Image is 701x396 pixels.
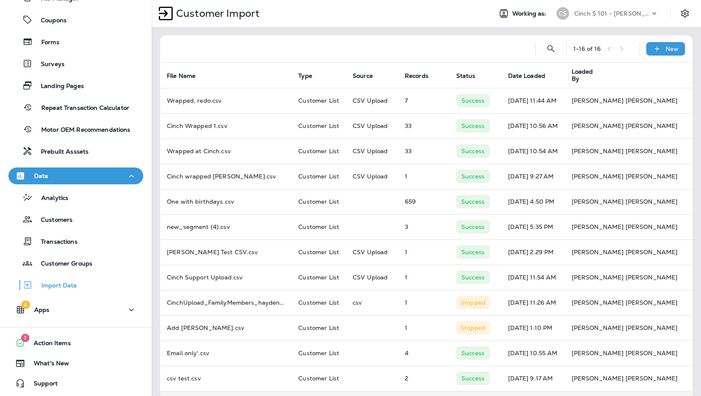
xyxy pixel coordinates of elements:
p: Success [461,122,484,129]
td: [PERSON_NAME] [PERSON_NAME] [565,214,693,239]
span: Records [405,72,439,80]
td: Customer List [292,189,346,214]
td: [DATE] 11:54 AM [501,265,565,290]
button: Coupons [8,11,143,29]
td: Cinch Support Upload.csv [160,265,292,290]
span: Status [456,72,487,80]
td: CinchUpload_FamilyMembers_hayden (1).csv [160,290,292,315]
td: [DATE] 10:56 AM [501,113,565,138]
td: 7 [398,88,449,113]
p: Forms [33,39,59,47]
span: Source [353,72,373,80]
span: Loaded By [572,68,601,82]
span: Type [298,72,312,80]
div: 1 - 16 of 16 [573,45,601,52]
span: Source [353,72,384,80]
td: 2 [398,366,449,391]
span: File Name [167,72,206,80]
button: 1Action Items [8,335,143,351]
td: new_segment (4).csv [160,214,292,239]
p: Success [461,350,484,356]
span: Loaded By [572,68,612,82]
p: Coupons [32,17,67,25]
td: 4 [398,340,449,366]
td: Wrapped, redo.csv [160,88,292,113]
span: Date Loaded [508,72,546,80]
td: [DATE] 1:10 PM [501,315,565,340]
button: Search Import [543,40,559,57]
td: [PERSON_NAME] [PERSON_NAME] [565,239,693,265]
td: [PERSON_NAME] [PERSON_NAME] [565,290,693,315]
p: Stopped [460,299,485,306]
p: Customer Import [173,7,260,20]
button: Data [8,167,143,184]
span: Support [25,380,58,390]
td: [PERSON_NAME] [PERSON_NAME] [565,113,693,138]
td: 33 [398,138,449,164]
td: Customer List [292,138,346,164]
td: Wrapped at Cinch.csv [160,138,292,164]
td: 1 [398,239,449,265]
p: Customer Groups [32,260,92,268]
td: [PERSON_NAME] [PERSON_NAME] [565,366,693,391]
p: Success [461,249,484,255]
td: [PERSON_NAME] [PERSON_NAME] [565,265,693,290]
p: Cinch $ 101 - [PERSON_NAME] [574,10,650,17]
p: Success [461,97,484,104]
td: [DATE] 5:35 PM [501,214,565,239]
button: Support [8,375,143,392]
p: Data [34,173,48,179]
button: Analytics [8,189,143,206]
button: What's New [8,355,143,372]
td: Cinch wrapped [PERSON_NAME].csv [160,164,292,189]
td: CSV Upload [346,88,398,113]
td: CSV Upload [346,138,398,164]
td: Customer List [292,164,346,189]
p: Import Data [33,282,77,290]
button: Surveys [8,55,143,72]
button: Settings [677,6,693,21]
button: Prebuilt Asssets [8,142,143,160]
button: Repeat Transaction Calculator [8,98,143,116]
td: [DATE] 11:26 AM [501,290,565,315]
td: [PERSON_NAME] [PERSON_NAME] [565,340,693,366]
p: Success [461,148,484,154]
p: Surveys [32,61,64,69]
p: Analytics [33,194,68,202]
div: C$ [557,7,569,20]
p: New [666,45,679,52]
td: [PERSON_NAME] [PERSON_NAME] [565,88,693,113]
p: Success [461,173,484,180]
td: Customer List [292,239,346,265]
button: Forms [8,33,143,50]
span: Records [405,72,428,80]
td: 1 [398,315,449,340]
td: [DATE] 10:55 AM [501,340,565,366]
td: Customer List [292,315,346,340]
span: 1 [21,334,29,342]
button: Customer Groups [8,254,143,272]
td: 3 [398,214,449,239]
td: [PERSON_NAME] Test CSV.csv [160,239,292,265]
td: [DATE] 4:50 PM [501,189,565,214]
button: Import Data [8,276,143,294]
td: Customer List [292,88,346,113]
p: Success [461,198,484,205]
td: [PERSON_NAME] [PERSON_NAME] [565,138,693,164]
td: Customer List [292,265,346,290]
button: Transactions [8,232,143,250]
td: [DATE] 2:29 PM [501,239,565,265]
p: Landing Pages [32,82,84,90]
td: 659 [398,189,449,214]
td: [DATE] 9:17 AM [501,366,565,391]
p: Apps [34,306,50,313]
span: Type [298,72,323,80]
td: [DATE] 10:54 AM [501,138,565,164]
td: 1 [398,265,449,290]
p: Success [461,274,484,281]
span: What's New [25,360,69,370]
td: CSV Upload [346,239,398,265]
td: Email only'.csv [160,340,292,366]
span: Date Loaded [508,72,557,80]
td: csv test.csv [160,366,292,391]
